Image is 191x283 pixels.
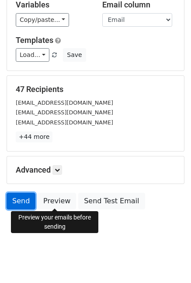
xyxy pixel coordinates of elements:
[7,193,35,209] a: Send
[16,119,113,126] small: [EMAIL_ADDRESS][DOMAIN_NAME]
[16,99,113,106] small: [EMAIL_ADDRESS][DOMAIN_NAME]
[16,48,49,62] a: Load...
[147,241,191,283] iframe: Chat Widget
[16,13,69,27] a: Copy/paste...
[16,131,52,142] a: +44 more
[38,193,76,209] a: Preview
[147,241,191,283] div: 聊天小组件
[63,48,86,62] button: Save
[16,109,113,116] small: [EMAIL_ADDRESS][DOMAIN_NAME]
[16,85,175,94] h5: 47 Recipients
[16,35,53,45] a: Templates
[11,211,98,233] div: Preview your emails before sending
[16,165,175,175] h5: Advanced
[78,193,145,209] a: Send Test Email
